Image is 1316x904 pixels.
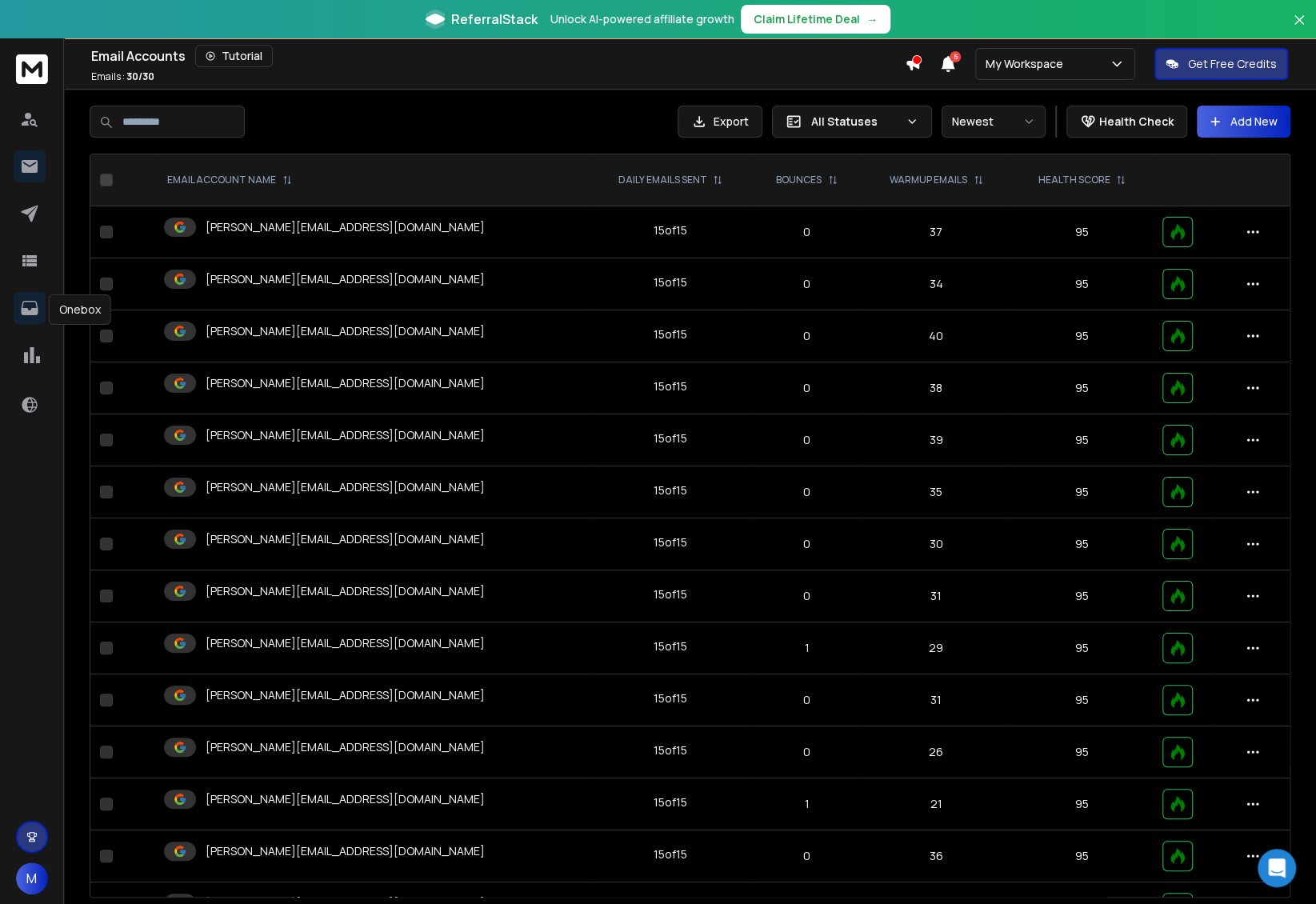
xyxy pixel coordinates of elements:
td: 30 [862,518,1011,570]
p: HEALTH SCORE [1038,174,1110,186]
td: 95 [1010,414,1153,466]
p: [PERSON_NAME][EMAIL_ADDRESS][DOMAIN_NAME] [206,271,485,287]
td: 35 [862,466,1011,518]
td: 95 [1010,830,1153,882]
td: 95 [1010,518,1153,570]
button: Export [678,106,762,138]
button: M [16,862,48,894]
button: Get Free Credits [1154,48,1288,80]
button: Health Check [1066,106,1187,138]
div: 15 of 15 [654,534,687,550]
p: 0 [762,224,852,240]
button: Tutorial [195,45,273,67]
p: BOUNCES [776,174,822,186]
td: 26 [862,726,1011,778]
div: 15 of 15 [654,794,687,810]
button: Claim Lifetime Deal→ [741,5,890,34]
div: 15 of 15 [654,222,687,238]
p: [PERSON_NAME][EMAIL_ADDRESS][DOMAIN_NAME] [206,635,485,651]
button: Newest [942,106,1046,138]
button: Close banner [1289,10,1310,48]
p: 1 [762,640,852,656]
div: Open Intercom Messenger [1258,849,1296,887]
td: 29 [862,622,1011,674]
td: 95 [1010,778,1153,830]
td: 39 [862,414,1011,466]
p: My Workspace [986,56,1070,72]
p: [PERSON_NAME][EMAIL_ADDRESS][DOMAIN_NAME] [206,219,485,235]
div: Email Accounts [91,45,905,67]
td: 95 [1010,258,1153,310]
span: 5 [950,51,961,62]
td: 95 [1010,622,1153,674]
p: 1 [762,796,852,812]
div: 15 of 15 [654,742,687,758]
td: 37 [862,206,1011,258]
div: 15 of 15 [654,846,687,862]
td: 95 [1010,570,1153,622]
p: [PERSON_NAME][EMAIL_ADDRESS][DOMAIN_NAME] [206,375,485,391]
p: 0 [762,744,852,760]
td: 95 [1010,466,1153,518]
p: DAILY EMAILS SENT [618,174,706,186]
td: 34 [862,258,1011,310]
div: Onebox [49,294,111,325]
p: Unlock AI-powered affiliate growth [550,11,734,27]
p: 0 [762,692,852,708]
p: [PERSON_NAME][EMAIL_ADDRESS][DOMAIN_NAME] [206,479,485,495]
button: Add New [1197,106,1290,138]
div: 15 of 15 [654,482,687,498]
td: 31 [862,674,1011,726]
div: 15 of 15 [654,378,687,394]
p: 0 [762,276,852,292]
p: All Statuses [811,114,899,130]
p: Health Check [1099,114,1174,130]
p: Get Free Credits [1188,56,1277,72]
td: 31 [862,570,1011,622]
p: [PERSON_NAME][EMAIL_ADDRESS][DOMAIN_NAME] [206,583,485,599]
p: 0 [762,328,852,344]
td: 95 [1010,362,1153,414]
td: 40 [862,310,1011,362]
span: 30 / 30 [126,70,154,83]
p: 0 [762,484,852,500]
td: 36 [862,830,1011,882]
td: 95 [1010,310,1153,362]
td: 95 [1010,206,1153,258]
p: [PERSON_NAME][EMAIL_ADDRESS][DOMAIN_NAME] [206,739,485,755]
span: → [866,11,878,27]
p: [PERSON_NAME][EMAIL_ADDRESS][DOMAIN_NAME] [206,687,485,703]
span: ReferralStack [451,10,538,29]
div: 15 of 15 [654,274,687,290]
p: Emails : [91,70,154,83]
p: 0 [762,536,852,552]
div: EMAIL ACCOUNT NAME [167,174,292,186]
p: 0 [762,588,852,604]
div: 15 of 15 [654,586,687,602]
div: 15 of 15 [654,326,687,342]
td: 38 [862,362,1011,414]
p: [PERSON_NAME][EMAIL_ADDRESS][DOMAIN_NAME] [206,843,485,859]
p: WARMUP EMAILS [890,174,967,186]
td: 95 [1010,726,1153,778]
p: 0 [762,380,852,396]
p: [PERSON_NAME][EMAIL_ADDRESS][DOMAIN_NAME] [206,531,485,547]
div: 15 of 15 [654,430,687,446]
div: 15 of 15 [654,638,687,654]
p: [PERSON_NAME][EMAIL_ADDRESS][DOMAIN_NAME] [206,791,485,807]
div: 15 of 15 [654,690,687,706]
td: 21 [862,778,1011,830]
p: [PERSON_NAME][EMAIL_ADDRESS][DOMAIN_NAME] [206,427,485,443]
td: 95 [1010,674,1153,726]
p: 0 [762,848,852,864]
p: 0 [762,432,852,448]
p: [PERSON_NAME][EMAIL_ADDRESS][DOMAIN_NAME] [206,323,485,339]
